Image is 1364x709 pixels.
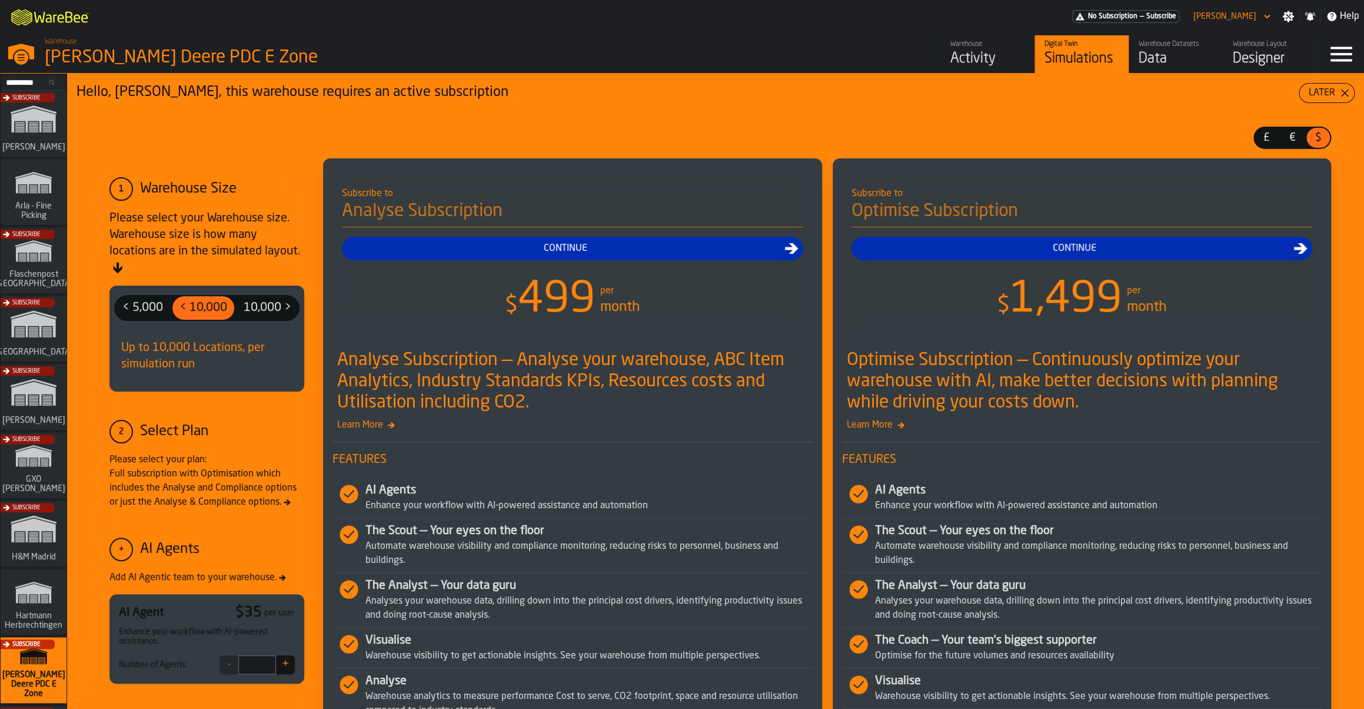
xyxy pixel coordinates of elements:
[842,452,1322,468] span: Features
[997,294,1010,317] span: $
[950,40,1025,48] div: Warehouse
[239,299,296,317] span: 10,000 >
[1299,83,1355,103] button: button-Later
[118,299,168,317] span: < 5,000
[365,673,813,690] div: Analyse
[1253,127,1279,149] label: button-switch-multi-£
[1,159,66,227] a: link-to-/wh/i/48cbecf7-1ea2-4bc9-a439-03d5b66e1a58/simulations
[5,201,62,220] span: Arla - Fine Picking
[109,177,133,201] div: 1
[1306,128,1330,148] div: thumb
[264,608,295,618] div: per user
[45,38,76,46] span: Warehouse
[1139,49,1213,68] div: Data
[1,296,66,364] a: link-to-/wh/i/b5402f52-ce28-4f27-b3d4-5c6d76174849/simulations
[1283,130,1302,145] span: €
[518,279,595,322] span: 499
[109,453,304,509] div: Please select your plan: Full subscription with Optimisation which includes the Analyse and Compl...
[12,641,40,648] span: Subscribe
[600,284,614,298] div: per
[12,505,40,511] span: Subscribe
[1223,35,1317,73] a: link-to-/wh/i/9d85c013-26f4-4c06-9c7d-6d35b33af13a/designer
[1299,11,1320,22] label: button-toggle-Notifications
[851,237,1313,260] button: button-Continue
[365,649,813,663] div: Warehouse visibility to get actionable insights. See your warehouse from multiple perspectives.
[1318,35,1364,73] label: button-toggle-Menu
[1072,10,1179,23] a: link-to-/wh/i/9d85c013-26f4-4c06-9c7d-6d35b33af13a/pricing/
[119,605,164,621] div: AI Agent
[940,35,1034,73] a: link-to-/wh/i/9d85c013-26f4-4c06-9c7d-6d35b33af13a/feed/
[875,594,1322,622] div: Analyses your warehouse data, drilling down into the principal cost drivers, identifying producti...
[1072,10,1179,23] div: Menu Subscription
[875,499,1322,513] div: Enhance your workflow with AI-powered assistance and automation
[12,300,40,306] span: Subscribe
[1193,12,1256,21] div: DropdownMenuValue-Sebastian Petruch Petruch
[12,231,40,238] span: Subscribe
[365,632,813,649] div: Visualise
[235,604,262,622] div: $ 35
[342,201,803,227] h4: Analyse Subscription
[365,578,813,594] div: The Analyst — Your data guru
[237,296,298,320] div: thumb
[856,241,1294,256] div: Continue
[365,482,813,499] div: AI Agents
[342,187,803,201] div: Subscribe to
[115,296,170,320] div: thumb
[365,594,813,622] div: Analyses your warehouse data, drilling down into the principal cost drivers, identifying producti...
[12,436,40,443] span: Subscribe
[365,539,813,568] div: Automate warehouse visibility and compliance monitoring, reducing risks to personnel, business an...
[114,330,300,382] div: Up to 10,000 Locations, per simulation run
[1233,49,1308,68] div: Designer
[12,368,40,375] span: Subscribe
[1277,11,1299,22] label: button-toggle-Settings
[114,295,171,321] label: button-switch-multi-< 5,000
[276,655,295,674] button: +
[1255,128,1278,148] div: thumb
[1257,130,1276,145] span: £
[109,571,304,585] div: Add AI Agentic team to your warehouse.
[1140,12,1144,21] span: —
[600,298,640,317] div: month
[140,540,199,559] div: AI Agents
[1,637,66,705] a: link-to-/wh/i/9d85c013-26f4-4c06-9c7d-6d35b33af13a/simulations
[109,420,133,443] div: 2
[109,210,304,276] div: Please select your Warehouse size. Warehouse size is how many locations are in the simulated layout.
[1279,127,1305,149] label: button-switch-multi-€
[505,294,518,317] span: $
[12,95,40,101] span: Subscribe
[851,201,1313,227] h4: Optimise Subscription
[875,673,1322,690] div: Visualise
[875,482,1322,499] div: AI Agents
[1304,86,1340,100] div: Later
[1340,9,1359,24] span: Help
[109,538,133,561] div: +
[1146,12,1176,21] span: Subscribe
[235,295,300,321] label: button-switch-multi-10,000 >
[1,227,66,296] a: link-to-/wh/i/a0d9589e-ccad-4b62-b3a5-e9442830ef7e/simulations
[1010,279,1122,322] span: 1,499
[1034,35,1129,73] a: link-to-/wh/i/9d85c013-26f4-4c06-9c7d-6d35b33af13a/simulations
[1139,40,1213,48] div: Warehouse Datasets
[875,578,1322,594] div: The Analyst — Your data guru
[847,350,1322,413] div: Optimise Subscription — Continuously optimize your warehouse with AI, make better decisions with ...
[219,655,238,674] button: -
[119,660,188,670] div: Number of Agents:
[875,649,1322,663] div: Optimise for the future volumes and resources availability
[342,237,803,260] button: button-Continue
[365,499,813,513] div: Enhance your workflow with AI-powered assistance and automation
[1088,12,1137,21] span: No Subscription
[875,539,1322,568] div: Automate warehouse visibility and compliance monitoring, reducing risks to personnel, business an...
[332,418,813,432] span: Learn More
[1127,298,1166,317] div: month
[45,47,362,68] div: [PERSON_NAME] Deere PDC E Zone
[1189,9,1273,24] div: DropdownMenuValue-Sebastian Petruch Petruch
[1044,49,1119,68] div: Simulations
[1233,40,1308,48] div: Warehouse Layout
[1129,35,1223,73] a: link-to-/wh/i/9d85c013-26f4-4c06-9c7d-6d35b33af13a/data
[1044,40,1119,48] div: Digital Twin
[76,83,1299,102] div: Hello, [PERSON_NAME], this warehouse requires an active subscription
[365,523,813,539] div: The Scout — Your eyes on the floor
[1305,127,1331,149] label: button-switch-multi-$
[1321,9,1364,24] label: button-toggle-Help
[1,501,66,569] a: link-to-/wh/i/0438fb8c-4a97-4a5b-bcc6-2889b6922db0/simulations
